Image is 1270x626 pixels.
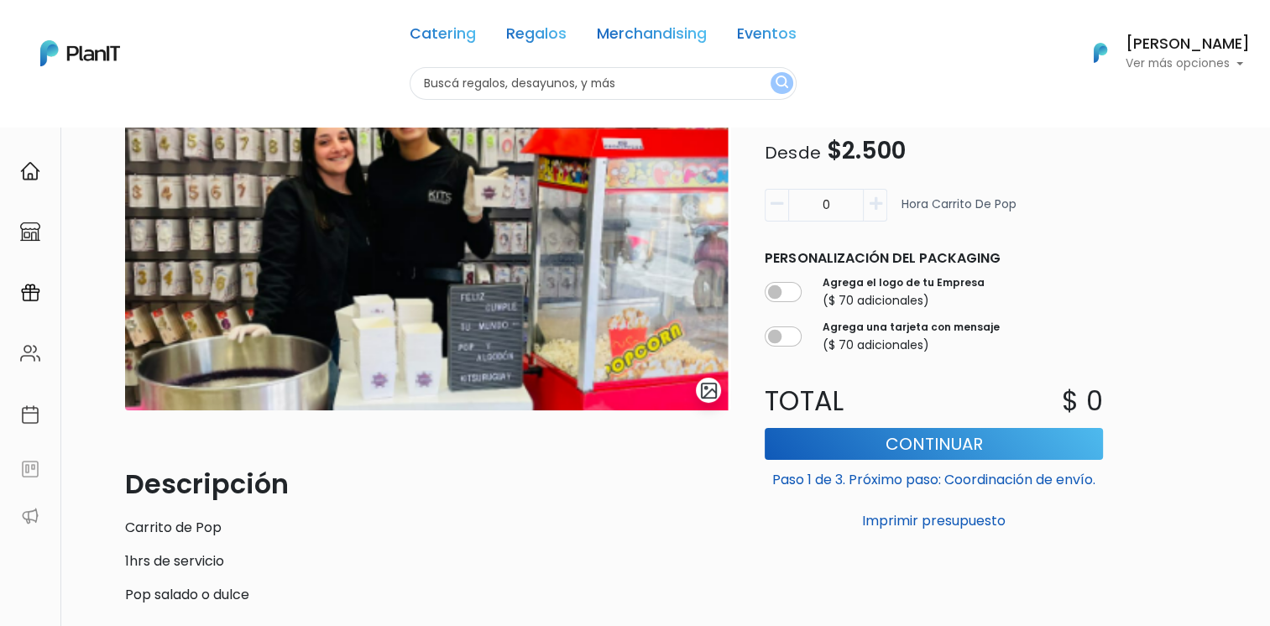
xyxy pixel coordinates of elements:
img: partners-52edf745621dab592f3b2c58e3bca9d71375a7ef29c3b500c9f145b62cc070d4.svg [20,506,40,526]
button: PlanIt Logo [PERSON_NAME] Ver más opciones [1072,31,1250,75]
p: Personalización del packaging [765,248,1103,268]
img: PlanIt Logo [40,40,120,66]
p: Paso 1 de 3. Próximo paso: Coordinación de envío. [765,462,1103,489]
img: Captura_de_pantalla_2025-08-05_164242.png [125,48,731,410]
img: marketplace-4ceaa7011d94191e9ded77b95e3339b90024bf715f7c57f8cf31f2d8c509eaba.svg [20,222,40,242]
h6: [PERSON_NAME] [1126,37,1250,52]
img: people-662611757002400ad9ed0e3c099ab2801c6687ba6c219adb57efc949bc21e19d.svg [20,343,40,363]
p: ($ 70 adicionales) [822,336,999,353]
p: $ 0 [1062,380,1103,420]
input: Buscá regalos, desayunos, y más [410,67,797,100]
p: Descripción [125,464,731,504]
p: 1hrs de servicio [125,551,731,571]
a: Eventos [737,27,797,47]
p: Total [755,380,933,420]
img: search_button-432b6d5273f82d61273b3651a40e1bd1b912527efae98b1b7a1b2c0702e16a8d.svg [776,76,788,91]
img: calendar-87d922413cdce8b2cf7b7f5f62616a5cf9e4887200fb71536465627b3292af00.svg [20,404,40,425]
img: home-e721727adea9d79c4d83392d1f703f7f8bce08238fde08b1acbfd93340b81755.svg [20,161,40,181]
a: Catering [410,27,476,47]
label: Agrega una tarjeta con mensaje [822,319,999,334]
button: Imprimir presupuesto [765,506,1103,535]
p: Pop salado o dulce [125,585,731,605]
a: Regalos [506,27,567,47]
span: $2.500 [826,134,905,167]
p: Hora carrito de pop [901,196,1016,228]
div: ¿Necesitás ayuda? [86,16,242,49]
label: Agrega el logo de tu Empresa [822,274,984,290]
a: Merchandising [597,27,707,47]
span: Desde [765,141,820,164]
p: Carrito de Pop [125,518,731,538]
p: Ver más opciones [1126,58,1250,70]
p: ($ 70 adicionales) [822,291,984,309]
img: PlanIt Logo [1082,34,1119,71]
img: gallery-light [699,381,719,400]
img: campaigns-02234683943229c281be62815700db0a1741e53638e28bf9629b52c665b00959.svg [20,283,40,303]
img: feedback-78b5a0c8f98aac82b08bfc38622c3050aee476f2c9584af64705fc4e61158814.svg [20,459,40,479]
button: Continuar [765,427,1103,459]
